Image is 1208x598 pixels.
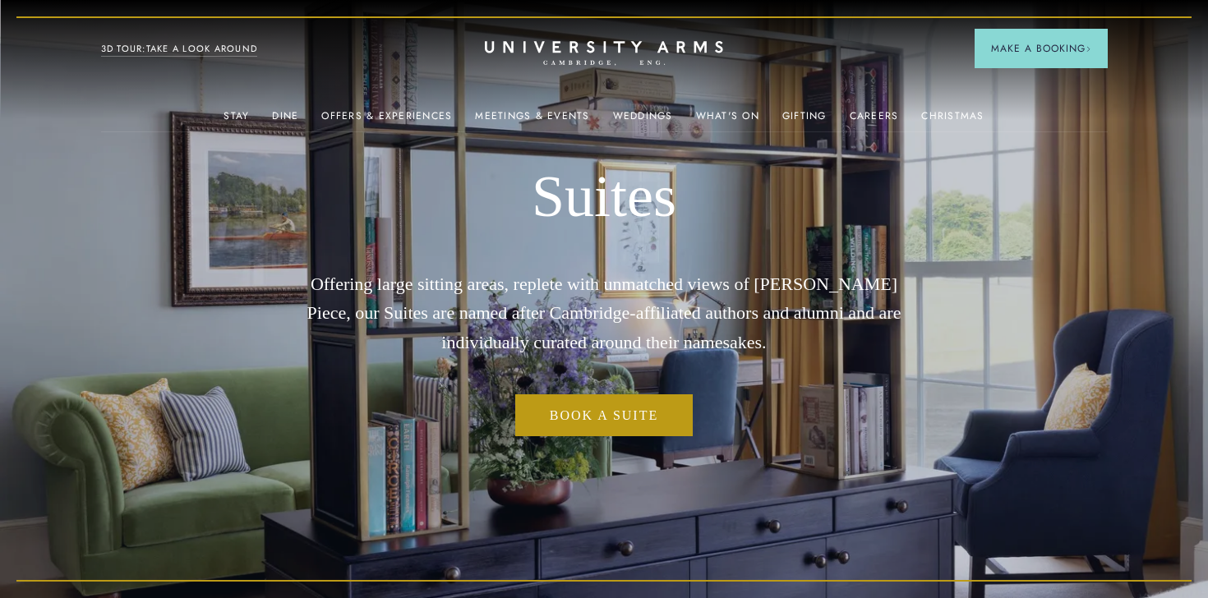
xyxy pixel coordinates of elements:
p: Offering large sitting areas, replete with unmatched views of [PERSON_NAME] Piece, our Suites are... [302,269,906,356]
a: Gifting [782,110,827,131]
a: Home [485,41,723,67]
a: Dine [272,110,298,131]
a: Careers [850,110,899,131]
a: Offers & Experiences [321,110,452,131]
a: What's On [696,110,759,131]
button: Make a BookingArrow icon [975,29,1108,68]
a: 3D TOUR:TAKE A LOOK AROUND [101,42,258,57]
a: Weddings [613,110,673,131]
a: Stay [224,110,249,131]
a: Meetings & Events [475,110,589,131]
img: Arrow icon [1086,46,1091,52]
a: Book a Suite [515,394,693,437]
a: Christmas [921,110,984,131]
span: Make a Booking [991,41,1091,56]
h1: Suites [302,162,906,232]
